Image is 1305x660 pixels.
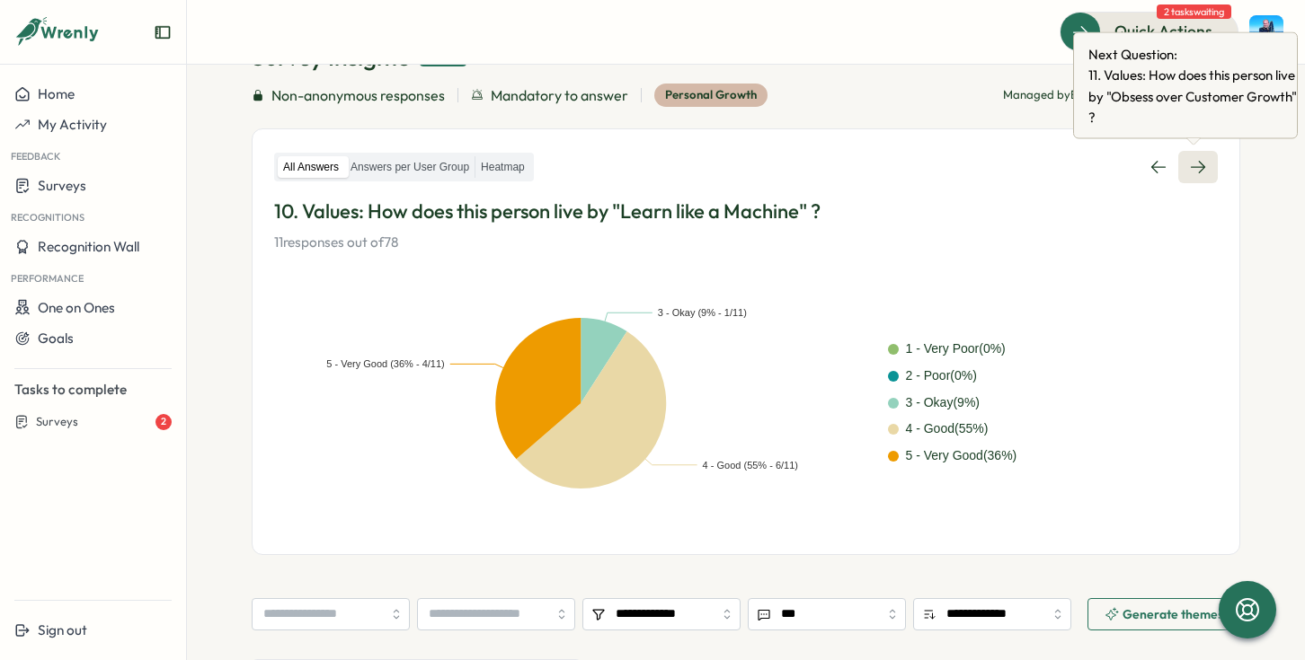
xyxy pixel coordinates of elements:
div: 4 - Good ( 55 %) [906,419,989,439]
label: All Answers [278,156,344,179]
div: 1 - Very Poor ( 0 %) [906,339,1006,359]
button: Quick Actions [1060,12,1238,51]
span: My Activity [38,116,107,133]
img: Henry Innis [1249,15,1283,49]
span: Barbs [1070,87,1103,101]
span: Quick Actions [1114,20,1212,43]
span: Surveys [38,177,86,194]
p: 11 responses out of 78 [274,233,1218,252]
div: 5 - Very Good ( 36 %) [906,446,1017,466]
span: 11 . Values: How does this person live by "Obsess over Customer Growth" ? [1088,65,1304,128]
span: One on Ones [38,299,115,316]
span: 2 tasks waiting [1157,4,1231,19]
label: Answers per User Group [345,156,475,179]
label: Heatmap [475,156,530,179]
span: Sign out [38,621,87,638]
p: 10. Values: How does this person live by "Learn like a Machine" ? [274,198,1218,225]
span: Home [38,85,75,102]
span: Generate themes [1123,608,1223,620]
div: 2 [155,414,172,430]
span: Recognition Wall [38,238,139,255]
span: Surveys [36,414,78,430]
p: Managed by [1003,87,1103,103]
span: Goals [38,330,74,347]
div: 2 - Poor ( 0 %) [906,366,977,386]
p: Tasks to complete [14,380,172,400]
span: Mandatory to answer [491,84,628,107]
text: 4 - Good (55% - 6/11) [703,459,798,470]
span: Non-anonymous responses [271,84,445,107]
div: 3 - Okay ( 9 %) [906,393,981,413]
text: 3 - Okay (9% - 1/11) [658,307,747,318]
div: Personal Growth [654,84,768,107]
text: 5 - Very Good (36% - 4/11) [326,358,444,369]
button: Generate themes [1087,598,1240,630]
button: Expand sidebar [154,23,172,41]
span: Next Question: [1088,44,1304,65]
